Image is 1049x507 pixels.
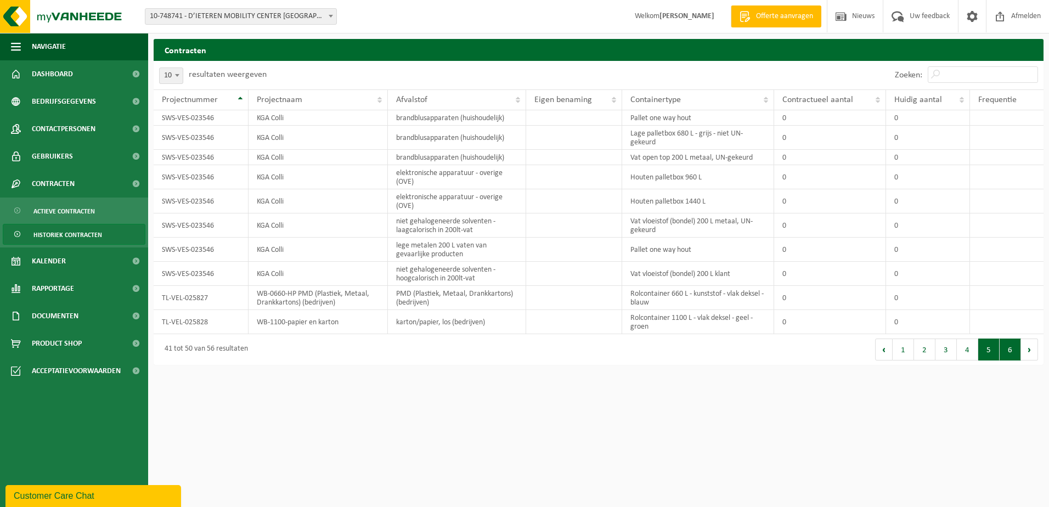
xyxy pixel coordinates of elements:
td: WB-1100-papier en karton [249,310,388,334]
h2: Contracten [154,39,1044,60]
span: Documenten [32,302,78,330]
a: Actieve contracten [3,200,145,221]
td: 0 [886,165,970,189]
td: KGA Colli [249,238,388,262]
td: 0 [774,262,886,286]
span: Projectnaam [257,95,302,104]
span: 10-748741 - D’IETEREN MOBILITY CENTER ANTWERPEN - ANTWERPEN [145,9,336,24]
td: Pallet one way hout [622,110,774,126]
td: niet gehalogeneerde solventen - hoogcalorisch in 200lt-vat [388,262,526,286]
td: Vat open top 200 L metaal, UN-gekeurd [622,150,774,165]
span: Rapportage [32,275,74,302]
td: elektronische apparatuur - overige (OVE) [388,189,526,213]
td: 0 [774,165,886,189]
span: Contactpersonen [32,115,95,143]
td: TL-VEL-025828 [154,310,249,334]
span: Contracten [32,170,75,198]
td: 0 [774,150,886,165]
span: Projectnummer [162,95,218,104]
td: KGA Colli [249,213,388,238]
span: Bedrijfsgegevens [32,88,96,115]
td: 0 [886,150,970,165]
button: 6 [1000,339,1021,360]
button: 4 [957,339,978,360]
td: TL-VEL-025827 [154,286,249,310]
span: Actieve contracten [33,201,95,222]
td: 0 [886,286,970,310]
span: Navigatie [32,33,66,60]
span: Afvalstof [396,95,427,104]
td: 0 [774,189,886,213]
td: brandblusapparaten (huishoudelijk) [388,150,526,165]
td: SWS-VES-023546 [154,110,249,126]
td: PMD (Plastiek, Metaal, Drankkartons) (bedrijven) [388,286,526,310]
span: Eigen benaming [534,95,592,104]
td: Houten palletbox 960 L [622,165,774,189]
div: 41 tot 50 van 56 resultaten [159,340,248,359]
button: Previous [875,339,893,360]
span: 10 [159,67,183,84]
span: Kalender [32,247,66,275]
span: Huidig aantal [894,95,942,104]
span: 10-748741 - D’IETEREN MOBILITY CENTER ANTWERPEN - ANTWERPEN [145,8,337,25]
td: 0 [774,310,886,334]
label: resultaten weergeven [189,70,267,79]
span: 10 [160,68,183,83]
td: SWS-VES-023546 [154,165,249,189]
label: Zoeken: [895,71,922,80]
td: brandblusapparaten (huishoudelijk) [388,126,526,150]
a: Historiek contracten [3,224,145,245]
td: 0 [774,110,886,126]
td: Rolcontainer 1100 L - vlak deksel - geel - groen [622,310,774,334]
td: KGA Colli [249,189,388,213]
span: Containertype [630,95,681,104]
span: Historiek contracten [33,224,102,245]
td: elektronische apparatuur - overige (OVE) [388,165,526,189]
button: 2 [914,339,935,360]
td: 0 [886,238,970,262]
span: Gebruikers [32,143,73,170]
td: SWS-VES-023546 [154,150,249,165]
td: Rolcontainer 660 L - kunststof - vlak deksel -blauw [622,286,774,310]
span: Frequentie [978,95,1017,104]
span: Contractueel aantal [782,95,853,104]
td: lege metalen 200 L vaten van gevaarlijke producten [388,238,526,262]
td: 0 [886,126,970,150]
button: Next [1021,339,1038,360]
td: 0 [886,189,970,213]
td: KGA Colli [249,165,388,189]
td: niet gehalogeneerde solventen - laagcalorisch in 200lt-vat [388,213,526,238]
td: KGA Colli [249,126,388,150]
td: SWS-VES-023546 [154,213,249,238]
td: 0 [774,126,886,150]
td: karton/papier, los (bedrijven) [388,310,526,334]
td: SWS-VES-023546 [154,126,249,150]
td: 0 [886,310,970,334]
td: SWS-VES-023546 [154,262,249,286]
td: KGA Colli [249,110,388,126]
td: Vat vloeistof (bondel) 200 L metaal, UN-gekeurd [622,213,774,238]
td: WB-0660-HP PMD (Plastiek, Metaal, Drankkartons) (bedrijven) [249,286,388,310]
td: Vat vloeistof (bondel) 200 L klant [622,262,774,286]
iframe: chat widget [5,483,183,507]
td: 0 [774,286,886,310]
button: 3 [935,339,957,360]
td: 0 [774,238,886,262]
td: SWS-VES-023546 [154,238,249,262]
td: SWS-VES-023546 [154,189,249,213]
td: 0 [886,213,970,238]
a: Offerte aanvragen [731,5,821,27]
td: KGA Colli [249,262,388,286]
td: Houten palletbox 1440 L [622,189,774,213]
span: Product Shop [32,330,82,357]
span: Dashboard [32,60,73,88]
td: KGA Colli [249,150,388,165]
td: Lage palletbox 680 L - grijs - niet UN-gekeurd [622,126,774,150]
span: Acceptatievoorwaarden [32,357,121,385]
td: 0 [886,262,970,286]
button: 1 [893,339,914,360]
td: 0 [774,213,886,238]
td: brandblusapparaten (huishoudelijk) [388,110,526,126]
td: 0 [886,110,970,126]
